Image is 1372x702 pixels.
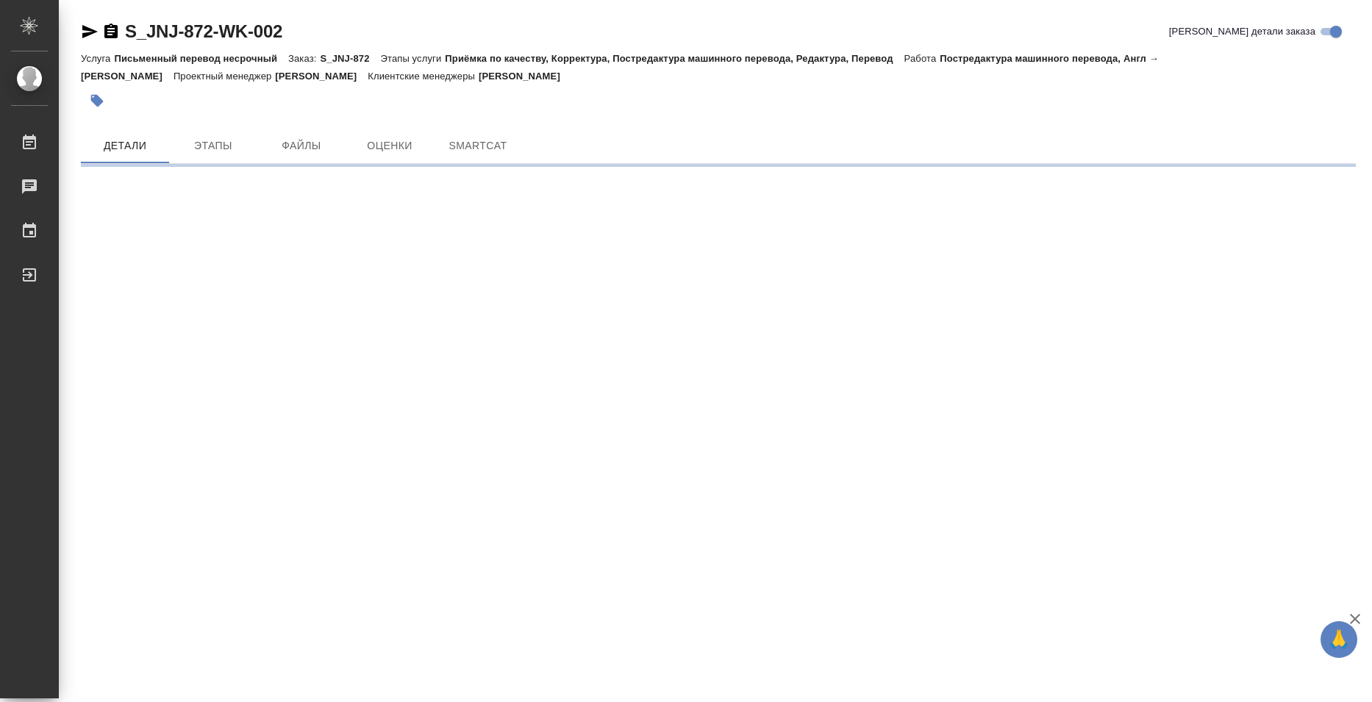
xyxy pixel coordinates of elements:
button: Скопировать ссылку для ЯМессенджера [81,23,99,40]
p: Письменный перевод несрочный [114,53,288,64]
p: Услуга [81,53,114,64]
p: Этапы услуги [381,53,446,64]
span: Оценки [354,137,425,155]
button: 🙏 [1321,621,1357,658]
p: Клиентские менеджеры [368,71,479,82]
button: Добавить тэг [81,85,113,117]
p: Приёмка по качеству, Корректура, Постредактура машинного перевода, Редактура, Перевод [445,53,904,64]
span: [PERSON_NAME] детали заказа [1169,24,1315,39]
p: [PERSON_NAME] [479,71,571,82]
span: Детали [90,137,160,155]
p: Заказ: [288,53,320,64]
p: Работа [904,53,940,64]
span: Файлы [266,137,337,155]
button: Скопировать ссылку [102,23,120,40]
span: SmartCat [443,137,513,155]
p: [PERSON_NAME] [275,71,368,82]
a: S_JNJ-872-WK-002 [125,21,282,41]
span: 🙏 [1326,624,1351,655]
span: Этапы [178,137,249,155]
p: S_JNJ-872 [320,53,380,64]
p: Проектный менеджер [174,71,275,82]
